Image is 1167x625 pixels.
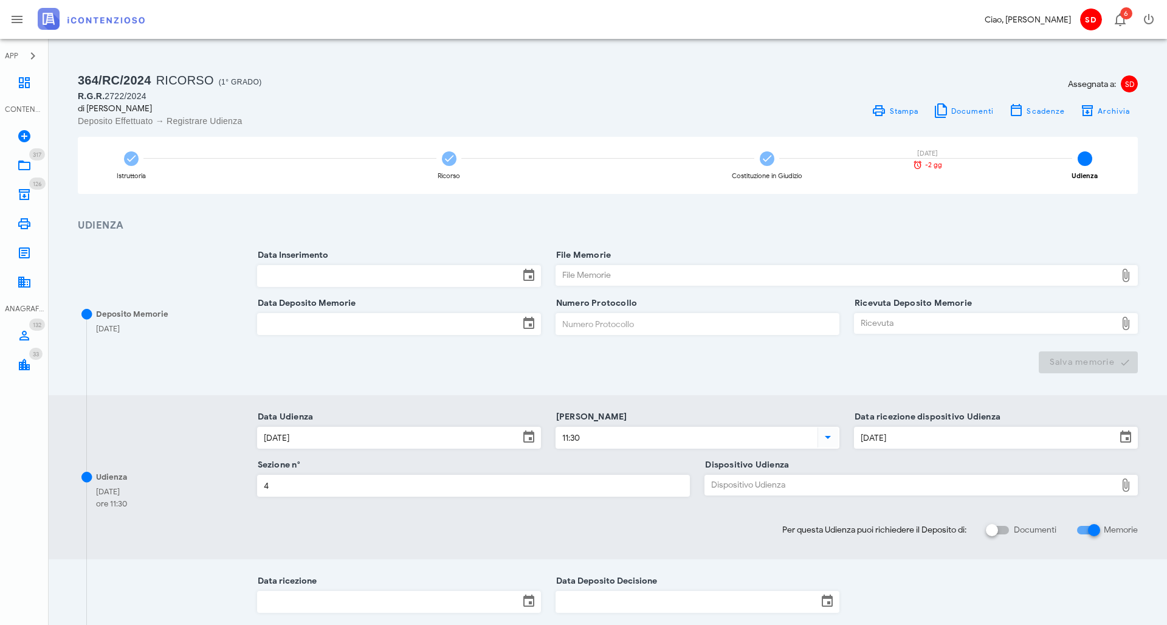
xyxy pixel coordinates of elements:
[1078,151,1092,166] span: 4
[38,8,145,30] img: logo-text-2x.png
[1014,524,1056,536] label: Documenti
[1105,5,1134,34] button: Distintivo
[96,486,127,498] div: [DATE]
[78,91,105,101] span: R.G.R.
[33,151,41,159] span: 317
[29,148,45,161] span: Distintivo
[864,102,926,119] a: Stampa
[117,173,146,179] div: Istruttoria
[951,106,994,116] span: Documenti
[78,102,601,115] div: di [PERSON_NAME]
[906,150,949,157] div: [DATE]
[855,314,1116,333] div: Ricevuta
[1072,173,1098,179] div: Udienza
[553,297,638,309] label: Numero Protocollo
[5,303,44,314] div: ANAGRAFICA
[1121,75,1138,92] span: SD
[96,323,120,335] div: [DATE]
[889,106,918,116] span: Stampa
[1097,106,1131,116] span: Archivia
[851,411,1000,423] label: Data ricezione dispositivo Udienza
[553,249,611,261] label: File Memorie
[219,78,262,86] span: (1° Grado)
[156,74,214,87] span: Ricorso
[1120,7,1132,19] span: Distintivo
[1002,102,1073,119] button: Scadenze
[254,459,300,471] label: Sezione n°
[1104,524,1138,536] label: Memorie
[33,350,39,358] span: 33
[1072,102,1138,119] button: Archivia
[1080,9,1102,30] span: SD
[258,475,690,496] input: Sezione n°
[438,173,460,179] div: Ricorso
[1068,78,1116,91] span: Assegnata a:
[78,115,601,127] div: Deposito Effettuato → Registrare Udienza
[33,180,42,188] span: 126
[254,411,314,423] label: Data Udienza
[1026,106,1065,116] span: Scadenze
[96,471,127,483] div: Udienza
[29,348,43,360] span: Distintivo
[96,308,168,320] div: Deposito Memorie
[556,314,839,334] input: Numero Protocollo
[29,178,46,190] span: Distintivo
[985,13,1071,26] div: Ciao, [PERSON_NAME]
[78,90,601,102] div: 2722/2024
[556,427,815,448] input: Ora Udienza
[701,459,789,471] label: Dispositivo Udienza
[553,411,627,423] label: [PERSON_NAME]
[705,475,1116,495] div: Dispositivo Udienza
[96,498,127,510] div: ore 11:30
[29,319,45,331] span: Distintivo
[78,218,1138,233] h3: Udienza
[851,297,972,309] label: Ricevuta Deposito Memorie
[1076,5,1105,34] button: SD
[926,102,1002,119] button: Documenti
[556,266,1116,285] div: File Memorie
[33,321,41,329] span: 132
[5,104,44,115] div: CONTENZIOSO
[732,173,802,179] div: Costituzione in Giudizio
[925,162,942,168] span: -2 gg
[782,523,966,536] span: Per questa Udienza puoi richiedere il Deposito di:
[78,74,151,87] span: 364/RC/2024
